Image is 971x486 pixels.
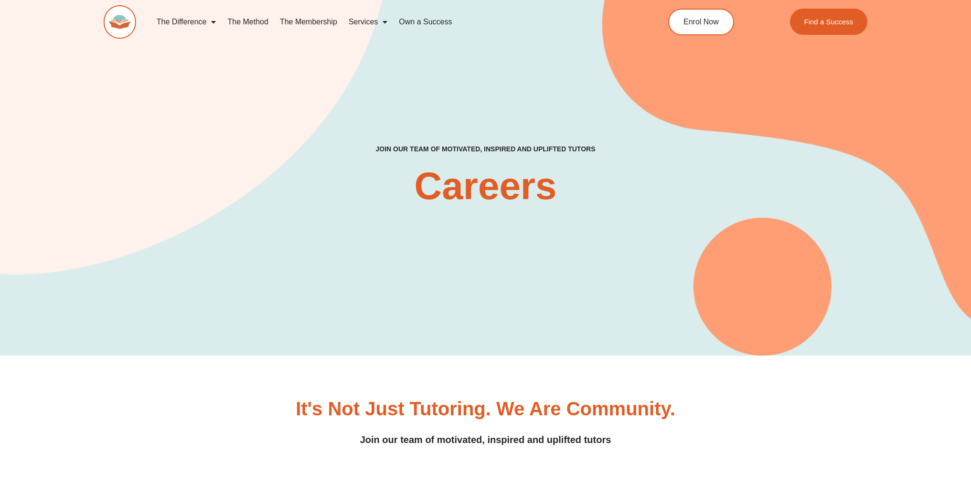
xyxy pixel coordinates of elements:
[274,11,343,33] a: The Membership
[149,433,822,447] h4: Join our team of motivated, inspired and uplifted tutors
[683,18,719,26] span: Enrol Now
[151,11,222,33] a: The Difference
[668,9,734,35] a: Enrol Now
[343,11,393,33] a: Services
[373,145,599,153] h4: Join our team of motivated, inspired and uplifted tutors​
[222,11,274,33] a: The Method
[296,399,675,418] h3: It's Not Just Tutoring. We are Community.
[790,9,868,35] a: Find a Success
[393,11,458,33] a: Own a Success
[313,167,659,205] h2: Careers
[151,11,625,33] nav: Menu
[804,18,854,25] span: Find a Success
